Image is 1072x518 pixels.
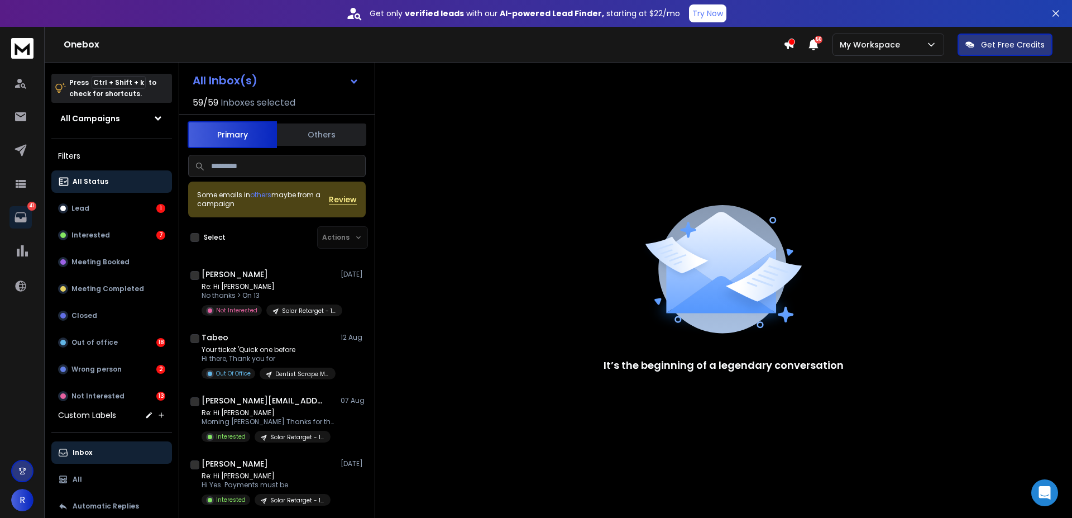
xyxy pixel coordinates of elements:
p: It’s the beginning of a legendary conversation [604,358,844,373]
p: All Status [73,177,108,186]
p: Lead [71,204,89,213]
div: 13 [156,392,165,401]
p: Interested [216,496,246,504]
button: Interested7 [51,224,172,246]
p: Hi Yes. Payments must be [202,481,331,490]
p: Hi there, Thank you for [202,354,336,363]
p: Re: Hi [PERSON_NAME] [202,472,331,481]
p: Not Interested [216,306,257,315]
button: Get Free Credits [958,34,1052,56]
div: 1 [156,204,165,213]
button: Others [277,122,366,147]
button: Review [329,194,357,205]
a: 41 [9,206,32,229]
p: Inbox [73,448,92,457]
div: 7 [156,231,165,240]
h3: Filters [51,148,172,164]
p: Solar Retarget - 1st 500 [270,433,324,441]
p: Closed [71,311,97,320]
h1: All Campaigns [60,113,120,124]
p: Out of office [71,338,118,347]
label: Select [204,233,226,242]
div: Open Intercom Messenger [1031,479,1058,506]
p: My Workspace [840,39,904,50]
span: 59 / 59 [193,96,218,110]
p: Out Of Office [216,369,251,378]
button: Out of office18 [51,331,172,354]
button: All [51,468,172,491]
p: 07 Aug [341,396,366,405]
p: Wrong person [71,365,122,374]
span: Ctrl + Shift + k [92,76,146,89]
p: Re: Hi [PERSON_NAME] [202,282,336,291]
button: Automatic Replies [51,495,172,517]
p: Press to check for shortcuts. [69,77,156,99]
h1: [PERSON_NAME][EMAIL_ADDRESS][DOMAIN_NAME] [202,395,324,406]
button: All Inbox(s) [184,69,368,92]
p: [DATE] [341,459,366,468]
button: Inbox [51,441,172,464]
h1: Tabeo [202,332,228,343]
p: Solar Retarget - 1st 500 [270,496,324,505]
button: Meeting Completed [51,278,172,300]
p: Not Interested [71,392,125,401]
p: [DATE] [341,270,366,279]
button: Meeting Booked [51,251,172,273]
h1: [PERSON_NAME] [202,458,268,469]
button: All Campaigns [51,107,172,130]
p: Interested [71,231,110,240]
p: Solar Retarget - 1st 500 [282,307,336,315]
button: All Status [51,170,172,193]
p: Re: Hi [PERSON_NAME] [202,408,336,417]
p: All [73,475,82,484]
p: Meeting Booked [71,258,130,267]
p: Your ticket 'Quick one before [202,345,336,354]
p: Try Now [692,8,723,19]
button: Not Interested13 [51,385,172,407]
p: Meeting Completed [71,284,144,293]
button: Try Now [689,4,726,22]
button: Lead1 [51,197,172,220]
img: logo [11,38,33,59]
div: 18 [156,338,165,347]
p: Get only with our starting at $22/mo [370,8,680,19]
p: 41 [27,202,36,211]
h1: [PERSON_NAME] [202,269,268,280]
p: Morning [PERSON_NAME] Thanks for the reply, [202,417,336,426]
span: 50 [815,36,822,44]
div: Some emails in maybe from a campaign [197,191,329,208]
p: No thanks > On 13 [202,291,336,300]
p: Automatic Replies [73,502,139,511]
strong: verified leads [405,8,464,19]
span: others [250,190,271,199]
h3: Custom Labels [58,410,116,421]
button: R [11,489,33,511]
h1: Onebox [64,38,783,51]
p: Dentist Scrape Maps [275,370,329,378]
button: Wrong person2 [51,358,172,381]
button: Closed [51,305,172,327]
button: Primary [188,121,277,148]
p: Interested [216,433,246,441]
p: 12 Aug [341,333,366,342]
strong: AI-powered Lead Finder, [500,8,604,19]
div: 2 [156,365,165,374]
p: Get Free Credits [981,39,1045,50]
h3: Inboxes selected [221,96,295,110]
h1: All Inbox(s) [193,75,257,86]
